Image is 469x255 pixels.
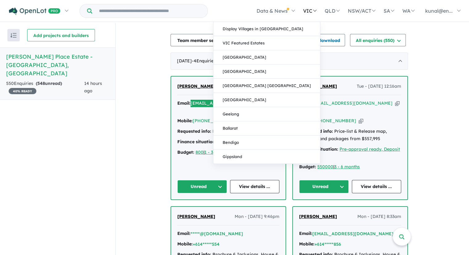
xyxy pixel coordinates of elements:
strong: Budget: [299,164,316,169]
strong: Email: [299,231,312,236]
button: Unread [299,180,349,193]
span: kunal@en... [425,8,453,14]
a: Display Villages in [GEOGRAPHIC_DATA] [213,22,320,36]
a: 800 [195,149,204,155]
button: [EMAIL_ADDRESS][DOMAIN_NAME] [312,231,393,237]
strong: Email: [177,231,191,236]
span: 548 [37,81,45,86]
div: | [299,163,401,171]
strong: ( unread) [36,81,62,86]
img: Openlot PRO Logo White [9,7,60,15]
a: 3 - 6 months [334,164,360,169]
a: [GEOGRAPHIC_DATA] [213,93,320,107]
a: View details ... [230,180,280,193]
a: Pre-approval ready, Deposit ready [299,146,400,159]
a: [GEOGRAPHIC_DATA] [GEOGRAPHIC_DATA] [213,79,320,93]
a: [PHONE_NUMBER] [315,118,356,123]
a: [GEOGRAPHIC_DATA] [213,65,320,79]
span: 40 % READY [9,88,36,94]
button: Copy [395,100,400,107]
a: [PERSON_NAME] [177,213,215,220]
img: sort.svg [10,33,17,38]
span: [PERSON_NAME] [299,214,337,219]
button: Add projects and builders [27,29,95,41]
span: Mon - [DATE] 9:46pm [235,213,279,220]
strong: Requested info: [177,128,211,134]
a: 1 - 3 months [204,149,230,155]
input: Try estate name, suburb, builder or developer [93,4,206,18]
a: VIC Featured Estates [213,36,320,50]
a: [EMAIL_ADDRESS][DOMAIN_NAME] [312,100,393,106]
button: All enquiries (550) [350,34,406,46]
a: Gippsland [213,150,320,164]
a: [PERSON_NAME] [299,213,337,220]
button: Team member settings (5) [171,34,240,46]
div: [DATE] [171,52,408,70]
a: Geelong [213,107,320,121]
a: Ballarat [213,121,320,136]
strong: Mobile: [177,118,193,123]
a: [GEOGRAPHIC_DATA] [213,50,320,65]
div: | [177,149,279,156]
strong: Finance situation: [177,139,216,144]
a: [EMAIL_ADDRESS][DOMAIN_NAME] [191,100,271,106]
div: Price-list & Release map [177,128,279,135]
span: - 4 Enquir ies [192,58,238,64]
span: [PERSON_NAME] [177,214,215,219]
strong: Mobile: [299,241,315,247]
strong: Budget: [177,149,194,155]
strong: Email: [177,100,191,106]
h5: [PERSON_NAME] Place Estate - [GEOGRAPHIC_DATA] , [GEOGRAPHIC_DATA] [6,52,109,77]
strong: Mobile: [177,241,193,247]
button: Copy [359,118,363,124]
a: [PHONE_NUMBER] [193,118,234,123]
span: 14 hours ago [84,81,102,94]
div: Price-list & Release map, House & land packages from $557,995 [299,128,401,143]
span: Mon - [DATE] 8:33am [357,213,401,220]
a: Bendigo [213,136,320,150]
span: [PERSON_NAME] [177,83,215,89]
a: 550000 [317,164,333,169]
button: Unread [177,180,227,193]
a: [PERSON_NAME] [177,83,215,90]
span: Tue - [DATE] 12:16am [357,83,401,90]
a: View details ... [352,180,401,193]
div: 550 Enquir ies [6,80,84,95]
